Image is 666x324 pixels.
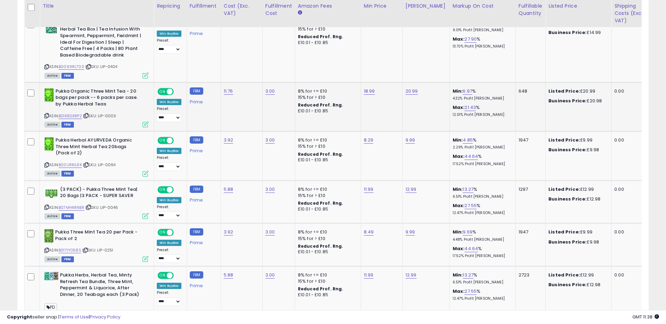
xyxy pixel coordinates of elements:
[157,38,181,54] div: Preset:
[265,2,292,17] div: Fulfillment Cost
[548,137,606,143] div: £9.99
[190,280,215,289] div: Prime
[463,88,472,95] a: 6.97
[44,88,54,102] img: 51B9fHcr1tL._SL40_.jpg
[519,88,540,94] div: 648
[157,106,181,122] div: Preset:
[298,143,356,150] div: 15% for > £10
[464,153,478,160] a: 44.64
[298,186,356,193] div: 8% for <= £10
[614,229,648,235] div: 0.00
[158,138,167,144] span: ON
[59,113,82,119] a: B01K8SX8P2
[298,193,356,199] div: 15% for > £10
[157,283,181,289] div: Win BuyBox
[85,64,118,69] span: | SKU: LIP-0404
[44,171,60,177] span: All listings currently available for purchase on Amazon
[548,239,606,245] div: £9.98
[453,36,510,49] div: %
[298,40,356,46] div: £10.01 - £10.85
[298,94,356,101] div: 15% for > £10
[453,88,510,101] div: %
[453,229,463,235] b: Min:
[157,240,181,246] div: Win BuyBox
[298,88,356,94] div: 8% for <= £10
[453,272,463,278] b: Min:
[43,2,151,10] div: Title
[548,97,587,104] b: Business Price:
[224,2,259,17] div: Cost (Exc. VAT)
[158,230,167,236] span: ON
[453,288,465,295] b: Max:
[548,239,587,245] b: Business Price:
[298,200,343,206] b: Reduced Prof. Rng.
[83,113,116,119] span: | SKU: LIP-0003
[453,272,510,285] div: %
[453,88,463,94] b: Min:
[298,243,343,249] b: Reduced Prof. Rng.
[453,237,510,242] p: 4.48% Profit [PERSON_NAME]
[614,272,648,278] div: 0.00
[464,288,477,295] a: 27.55
[44,137,148,176] div: ASIN:
[453,2,513,10] div: Markup on Cost
[548,196,587,202] b: Business Price:
[453,112,510,117] p: 12.01% Profit [PERSON_NAME]
[453,245,465,252] b: Max:
[265,186,275,193] a: 3.00
[224,229,233,236] a: 3.92
[7,314,120,321] div: seller snap | |
[44,272,58,280] img: 51zNMa7eLYL._SL40_.jpg
[453,36,465,42] b: Max:
[453,202,465,209] b: Max:
[298,108,356,114] div: £10.01 - £10.85
[224,186,233,193] a: 5.88
[614,137,648,143] div: 0.00
[44,137,54,151] img: 51B9fHcr1tL._SL40_.jpg
[453,203,510,215] div: %
[614,88,648,94] div: 0.00
[298,236,356,242] div: 15% for > £10
[298,206,356,212] div: £10.01 - £10.85
[44,20,148,78] div: ASIN:
[157,31,181,37] div: Win BuyBox
[548,229,580,235] b: Listed Price:
[44,229,53,243] img: 51MvV8bTi+L._SL40_.jpg
[60,272,144,299] b: Pukka Herbs, Herbal Tea, Minty Refresh Tea Bundle, Three Mint, Peppermint & Liquorice, After Dinn...
[224,88,233,95] a: 11.76
[173,273,184,279] span: OFF
[173,89,184,95] span: OFF
[157,205,181,220] div: Preset:
[464,104,476,111] a: 21.43
[548,88,606,94] div: £20.99
[519,186,540,193] div: 1297
[85,205,118,210] span: | SKU: LIP-0046
[614,186,648,193] div: 0.00
[44,186,58,200] img: 51efShzrSnL._SL40_.jpg
[190,87,203,95] small: FBM
[364,2,400,10] div: Min Price
[405,137,415,144] a: 9.99
[59,247,81,253] a: B017IYO58S
[157,148,181,154] div: Win BuyBox
[60,20,144,60] b: Pukka Herbs | Three Mint Organic Herbal Tea Box | Tea Infusion With Spearmint, Peppermint, Fieldm...
[405,88,418,95] a: 20.99
[453,145,510,150] p: 2.29% Profit [PERSON_NAME]
[548,196,606,202] div: £12.98
[190,195,215,203] div: Prime
[548,186,580,193] b: Listed Price:
[453,153,510,166] div: %
[548,186,606,193] div: £12.99
[453,96,510,101] p: 4.32% Profit [PERSON_NAME]
[44,229,148,261] div: ASIN:
[265,88,275,95] a: 3.00
[453,211,510,215] p: 12.47% Profit [PERSON_NAME]
[405,272,417,279] a: 12.99
[298,157,356,163] div: £10.01 - £10.85
[405,186,417,193] a: 12.99
[190,186,203,193] small: FBM
[519,272,540,278] div: 2723
[453,104,465,111] b: Max:
[298,26,356,32] div: 15% for > £10
[453,44,510,49] p: 13.70% Profit [PERSON_NAME]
